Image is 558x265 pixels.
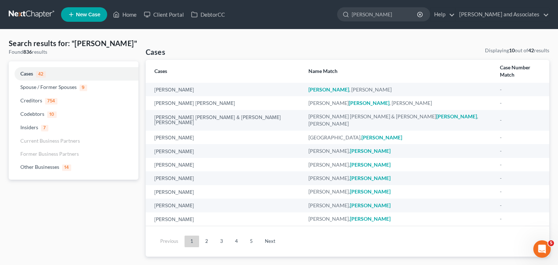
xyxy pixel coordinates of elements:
div: - [500,117,541,124]
th: Case Number Match [494,60,549,83]
div: [PERSON_NAME], [308,147,488,155]
div: [PERSON_NAME], [308,188,488,195]
a: DebtorCC [187,8,229,21]
span: 42 [36,71,46,78]
div: Displaying out of results [485,47,549,54]
span: Codebtors [20,111,44,117]
a: Insiders7 [9,121,138,134]
span: Current Business Partners [20,138,80,144]
a: [PERSON_NAME] [154,203,194,208]
div: [PERSON_NAME] [PERSON_NAME] & [PERSON_NAME] , [PERSON_NAME] [308,113,488,127]
th: Cases [146,60,303,83]
input: Search by name... [352,8,418,21]
a: [PERSON_NAME] [154,176,194,181]
div: [PERSON_NAME] , [PERSON_NAME] [308,99,488,107]
div: [PERSON_NAME], [308,202,488,209]
span: Insiders [20,124,38,130]
h4: Cases [146,47,165,57]
span: 754 [45,98,57,105]
a: Cases42 [9,67,138,81]
span: 7 [41,125,48,131]
span: Creditors [20,97,42,103]
em: [PERSON_NAME] [350,175,391,181]
a: [PERSON_NAME] [PERSON_NAME] & [PERSON_NAME] [PERSON_NAME] [154,115,297,125]
div: - [500,215,541,223]
a: 3 [214,236,229,247]
span: Spouse / Former Spouses [20,84,77,90]
div: - [500,188,541,195]
span: Cases [20,70,33,77]
strong: 836 [23,49,32,55]
span: 5 [548,240,554,246]
span: New Case [76,12,100,17]
em: [PERSON_NAME] [350,216,391,222]
a: [PERSON_NAME] [154,190,194,195]
div: - [500,161,541,168]
a: Spouse / Former Spouses9 [9,81,138,94]
a: [PERSON_NAME] [154,87,194,93]
a: Former Business Partners [9,147,138,160]
th: Name Match [303,60,494,83]
div: , [PERSON_NAME] [308,86,488,93]
em: [PERSON_NAME] [350,188,391,195]
div: [PERSON_NAME], [308,161,488,168]
em: [PERSON_NAME] [350,148,391,154]
a: Client Portal [140,8,187,21]
em: [PERSON_NAME] [350,202,391,208]
a: Current Business Partners [9,134,138,147]
em: [PERSON_NAME] [350,162,391,168]
div: [PERSON_NAME], [308,215,488,223]
a: [PERSON_NAME] [154,135,194,140]
div: - [500,86,541,93]
em: [PERSON_NAME] [361,134,402,140]
a: [PERSON_NAME] [154,149,194,154]
span: Former Business Partners [20,151,79,157]
a: Codebtors10 [9,107,138,121]
div: [GEOGRAPHIC_DATA], [308,134,488,141]
div: - [500,147,541,155]
strong: 42 [528,47,534,53]
em: [PERSON_NAME] [308,86,349,93]
a: [PERSON_NAME] [154,163,194,168]
a: 4 [229,236,244,247]
div: - [500,202,541,209]
em: [PERSON_NAME] [349,100,389,106]
iframe: Intercom live chat [533,240,551,258]
div: Found results [9,48,138,56]
a: [PERSON_NAME] [154,217,194,222]
span: 9 [80,85,87,91]
em: [PERSON_NAME] [436,113,477,119]
a: 5 [244,236,259,247]
span: 14 [62,164,71,171]
a: Creditors754 [9,94,138,107]
h4: Search results for: "[PERSON_NAME]" [9,38,138,48]
div: - [500,175,541,182]
a: 1 [185,236,199,247]
a: [PERSON_NAME] [PERSON_NAME] [154,101,235,106]
a: Next [259,236,281,247]
a: Other Businesses14 [9,160,138,174]
div: [PERSON_NAME], [308,175,488,182]
div: - [500,99,541,107]
span: 10 [47,111,57,118]
a: 2 [199,236,214,247]
span: Other Businesses [20,164,59,170]
strong: 10 [509,47,515,53]
a: Home [109,8,140,21]
div: - [500,134,541,141]
a: [PERSON_NAME] and Associates [456,8,549,21]
a: Help [430,8,455,21]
